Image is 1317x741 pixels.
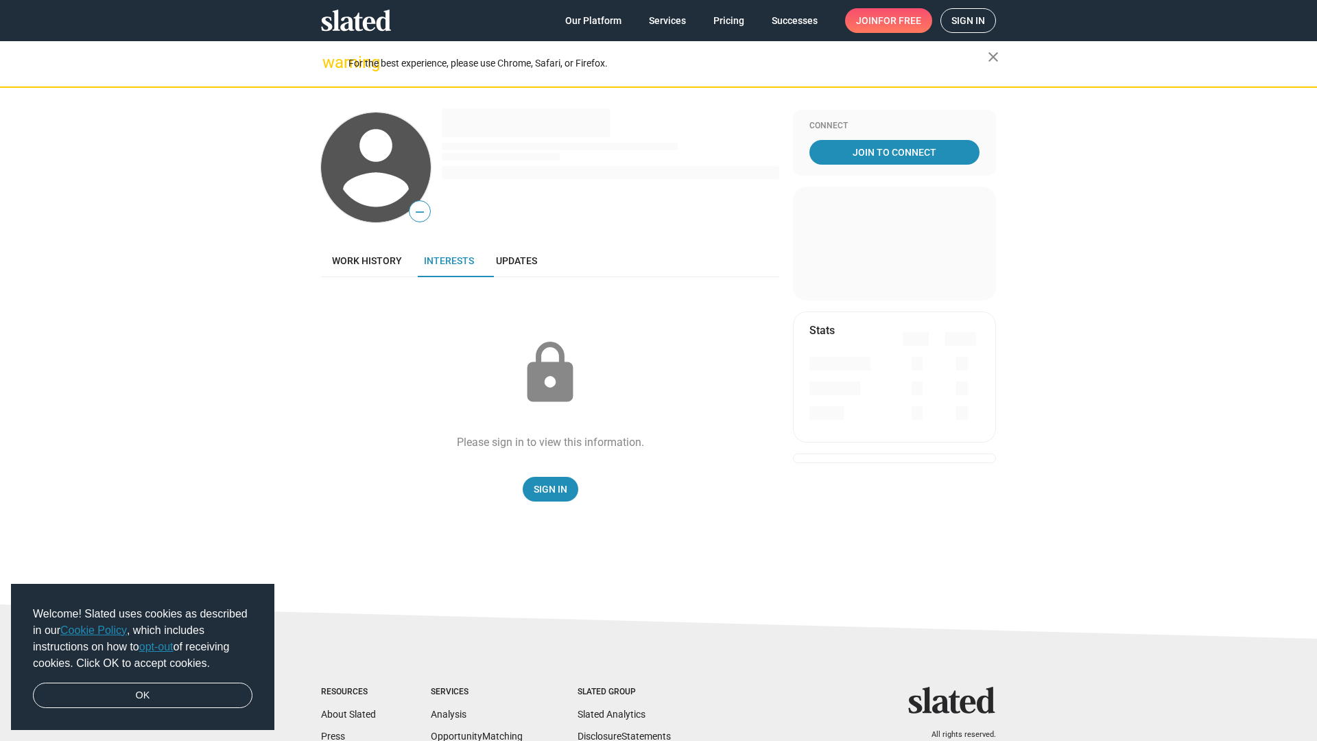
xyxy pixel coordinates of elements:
a: Our Platform [554,8,632,33]
span: Services [649,8,686,33]
a: Successes [761,8,829,33]
span: for free [878,8,921,33]
a: Sign In [523,477,578,502]
a: Joinfor free [845,8,932,33]
a: Slated Analytics [578,709,645,720]
a: Pricing [702,8,755,33]
div: cookieconsent [11,584,274,731]
mat-icon: warning [322,54,339,71]
span: Join [856,8,921,33]
a: Services [638,8,697,33]
a: About Slated [321,709,376,720]
span: Our Platform [565,8,621,33]
span: Successes [772,8,818,33]
a: Interests [413,244,485,277]
a: opt-out [139,641,174,652]
div: Slated Group [578,687,671,698]
a: Analysis [431,709,466,720]
a: Work history [321,244,413,277]
span: Sign in [951,9,985,32]
div: Resources [321,687,376,698]
div: For the best experience, please use Chrome, Safari, or Firefox. [348,54,988,73]
mat-icon: lock [516,339,584,408]
span: Pricing [713,8,744,33]
a: Cookie Policy [60,624,127,636]
span: Welcome! Slated uses cookies as described in our , which includes instructions on how to of recei... [33,606,252,672]
a: dismiss cookie message [33,683,252,709]
span: — [410,203,430,221]
div: Services [431,687,523,698]
span: Join To Connect [812,140,977,165]
div: Please sign in to view this information. [457,435,644,449]
a: Updates [485,244,548,277]
div: Connect [809,121,980,132]
span: Sign In [534,477,567,502]
mat-card-title: Stats [809,323,835,338]
span: Updates [496,255,537,266]
span: Work history [332,255,402,266]
span: Interests [424,255,474,266]
a: Join To Connect [809,140,980,165]
a: Sign in [940,8,996,33]
mat-icon: close [985,49,1001,65]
